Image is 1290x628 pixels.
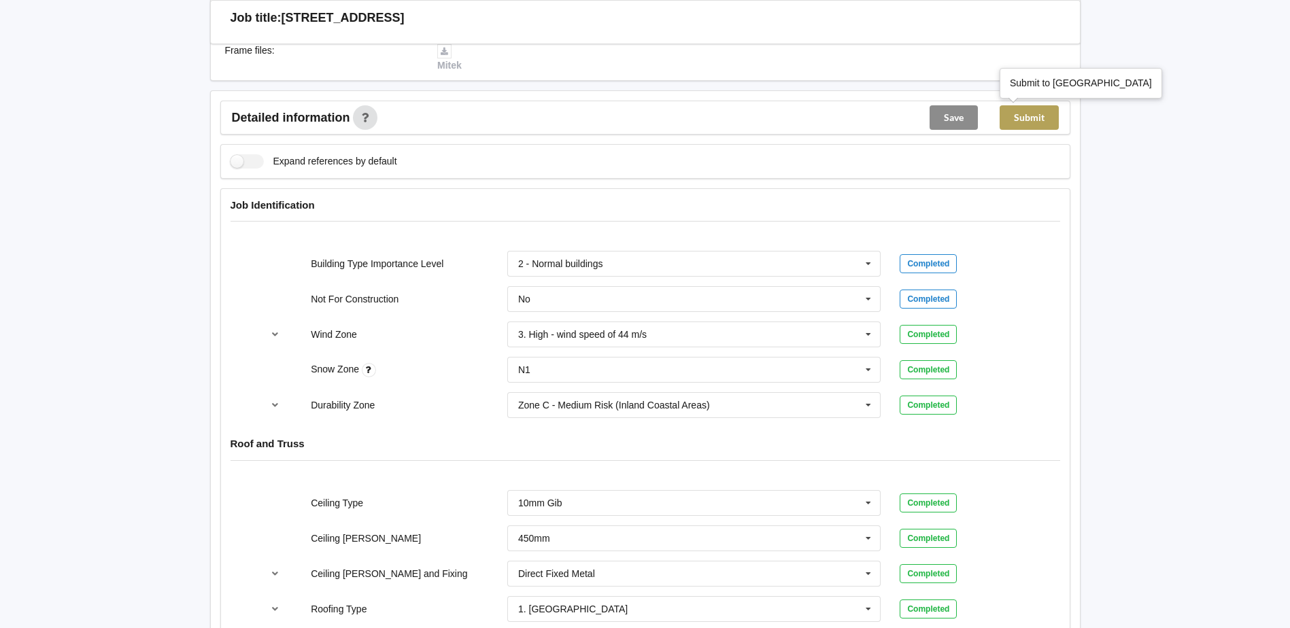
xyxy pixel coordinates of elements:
[282,10,405,26] h3: [STREET_ADDRESS]
[900,396,957,415] div: Completed
[262,393,288,417] button: reference-toggle
[311,364,362,374] label: Snow Zone
[518,330,647,339] div: 3. High - wind speed of 44 m/s
[216,43,428,72] div: Frame files :
[262,561,288,586] button: reference-toggle
[231,154,397,169] label: Expand references by default
[232,111,350,124] span: Detailed information
[231,198,1060,211] h4: Job Identification
[231,10,282,26] h3: Job title:
[437,45,462,71] a: Mitek
[518,569,595,578] div: Direct Fixed Metal
[518,400,710,410] div: Zone C - Medium Risk (Inland Coastal Areas)
[900,493,957,512] div: Completed
[900,254,957,273] div: Completed
[311,329,357,340] label: Wind Zone
[900,599,957,618] div: Completed
[262,597,288,621] button: reference-toggle
[900,325,957,344] div: Completed
[518,534,550,543] div: 450mm
[311,604,367,614] label: Roofing Type
[311,294,398,304] label: Not For Construction
[900,529,957,548] div: Completed
[311,400,375,411] label: Durability Zone
[1000,105,1059,130] button: Submit
[231,437,1060,450] h4: Roof and Truss
[518,259,603,268] div: 2 - Normal buildings
[311,258,443,269] label: Building Type Importance Level
[900,360,957,379] div: Completed
[900,564,957,583] div: Completed
[518,498,562,508] div: 10mm Gib
[262,322,288,347] button: reference-toggle
[518,365,530,374] div: N1
[518,294,530,304] div: No
[311,498,363,508] label: Ceiling Type
[311,533,421,544] label: Ceiling [PERSON_NAME]
[1010,76,1152,90] div: Submit to [GEOGRAPHIC_DATA]
[900,290,957,309] div: Completed
[311,568,467,579] label: Ceiling [PERSON_NAME] and Fixing
[518,604,628,614] div: 1. [GEOGRAPHIC_DATA]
